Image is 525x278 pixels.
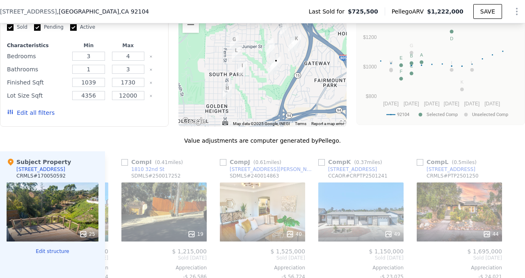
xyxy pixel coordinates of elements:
div: Finished Sqft [7,77,67,88]
svg: A chart. [362,21,518,123]
a: [STREET_ADDRESS][PERSON_NAME] [220,166,315,173]
text: 92104 [397,112,409,117]
text: K [461,80,464,84]
text: J [390,61,393,66]
a: Open this area in Google Maps (opens a new window) [180,116,208,127]
div: 1421 Fern St [223,84,232,98]
text: $1000 [363,64,377,70]
span: Pellego ARV [392,7,427,16]
span: $ 1,215,000 [172,248,207,255]
span: Sold [DATE] [318,255,404,261]
div: Comp L [417,158,480,166]
button: SAVE [473,4,502,19]
div: SDMLS # 240014863 [230,173,279,179]
button: Zoom out [183,16,199,33]
div: 44 [483,230,499,238]
div: Appreciation [417,264,502,271]
div: Comp J [220,158,285,166]
text: [DATE] [444,101,459,107]
button: Edit structure [7,248,98,255]
text: E [400,55,403,60]
span: Sold [DATE] [220,255,305,261]
div: CRMLS # 170050592 [16,173,66,179]
input: Sold [7,24,14,31]
a: Terms (opens in new tab) [295,121,306,126]
div: 2222 Westland Ave [265,38,274,52]
button: Clear [149,55,153,58]
div: 49 [384,230,400,238]
div: Appreciation [121,264,207,271]
a: Report a map error [311,121,344,126]
span: $1,222,000 [427,8,463,15]
span: Sold [DATE] [121,255,207,261]
div: 1810 32nd St [238,62,247,75]
div: [STREET_ADDRESS] [328,166,377,173]
button: Clear [149,94,153,98]
span: ( miles) [448,160,479,165]
span: $725,500 [348,7,378,16]
button: Keyboard shortcuts [222,121,228,125]
div: Max [110,42,146,49]
button: Clear [149,68,153,71]
text: L [471,60,473,65]
span: Sold [DATE] [417,255,502,261]
div: 1810 32nd St [131,166,164,173]
label: Sold [7,24,27,31]
span: Last Sold for [309,7,348,16]
a: 1810 32nd St [121,166,164,173]
div: 2045 31st St [232,46,241,60]
text: [DATE] [464,101,480,107]
text: H [390,60,393,65]
div: 2252 Vancouver Ave [292,34,301,48]
span: 0.5 [454,160,461,165]
span: ( miles) [152,160,186,165]
button: Clear [149,81,153,84]
button: Show Options [509,3,525,20]
div: 19 [187,230,203,238]
button: Edit all filters [7,109,55,117]
div: 3440 Fir St [272,57,281,71]
span: ( miles) [250,160,285,165]
span: Map data ©2025 Google, INEGI [233,121,290,126]
text: [DATE] [404,101,419,107]
div: Bedrooms [7,50,67,62]
div: [STREET_ADDRESS] [16,166,65,173]
div: Appreciation [318,264,404,271]
text: $1200 [363,34,377,40]
span: $ 1,525,000 [270,248,305,255]
span: 0.37 [356,160,367,165]
text: [DATE] [424,101,440,107]
text: Unselected Comp [472,112,508,117]
span: 0.61 [255,160,266,165]
div: 2238 31st St [230,35,239,49]
span: $ 1,150,000 [369,248,404,255]
div: SDMLS # 250017252 [131,173,180,179]
div: [STREET_ADDRESS][PERSON_NAME] [230,166,315,173]
input: Active [70,24,77,31]
text: [DATE] [383,101,399,107]
text: G [410,43,413,48]
text: Selected Comp [427,112,458,117]
span: ( miles) [351,160,385,165]
text: A [420,52,423,57]
input: Pending [34,24,41,31]
label: Pending [34,24,64,31]
div: [STREET_ADDRESS] [427,166,475,173]
div: 1826 Friedrick Dr [268,61,277,75]
div: Subject Property [7,158,71,166]
text: C [410,64,413,68]
div: Comp K [318,158,385,166]
text: [DATE] [485,101,500,107]
span: $ 1,695,000 [467,248,502,255]
div: 25 [79,230,95,238]
text: $800 [366,93,377,99]
text: D [450,36,453,41]
div: 2204 Montclair St [288,38,297,52]
div: 40 [286,230,302,238]
div: Appreciation [220,264,305,271]
text: B [410,53,413,58]
div: CCAOR # CRPTP2501241 [328,173,388,179]
div: Characteristics [7,42,67,49]
span: , [GEOGRAPHIC_DATA] [57,7,149,16]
